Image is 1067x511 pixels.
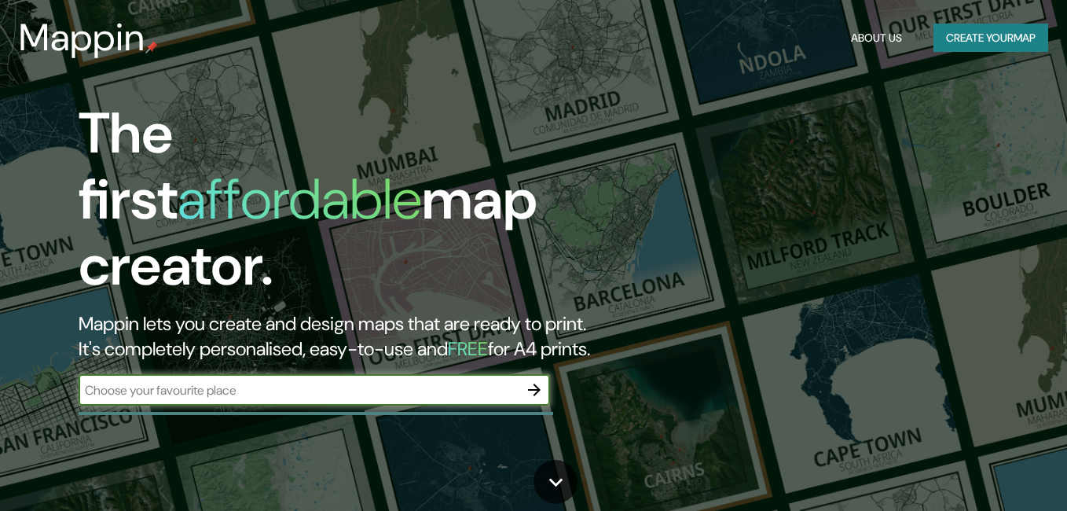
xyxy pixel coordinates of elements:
[79,381,519,399] input: Choose your favourite place
[19,16,145,60] h3: Mappin
[79,101,612,311] h1: The first map creator.
[448,336,488,361] h5: FREE
[933,24,1048,53] button: Create yourmap
[178,163,422,236] h1: affordable
[79,311,612,362] h2: Mappin lets you create and design maps that are ready to print. It's completely personalised, eas...
[845,24,908,53] button: About Us
[145,41,158,53] img: mappin-pin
